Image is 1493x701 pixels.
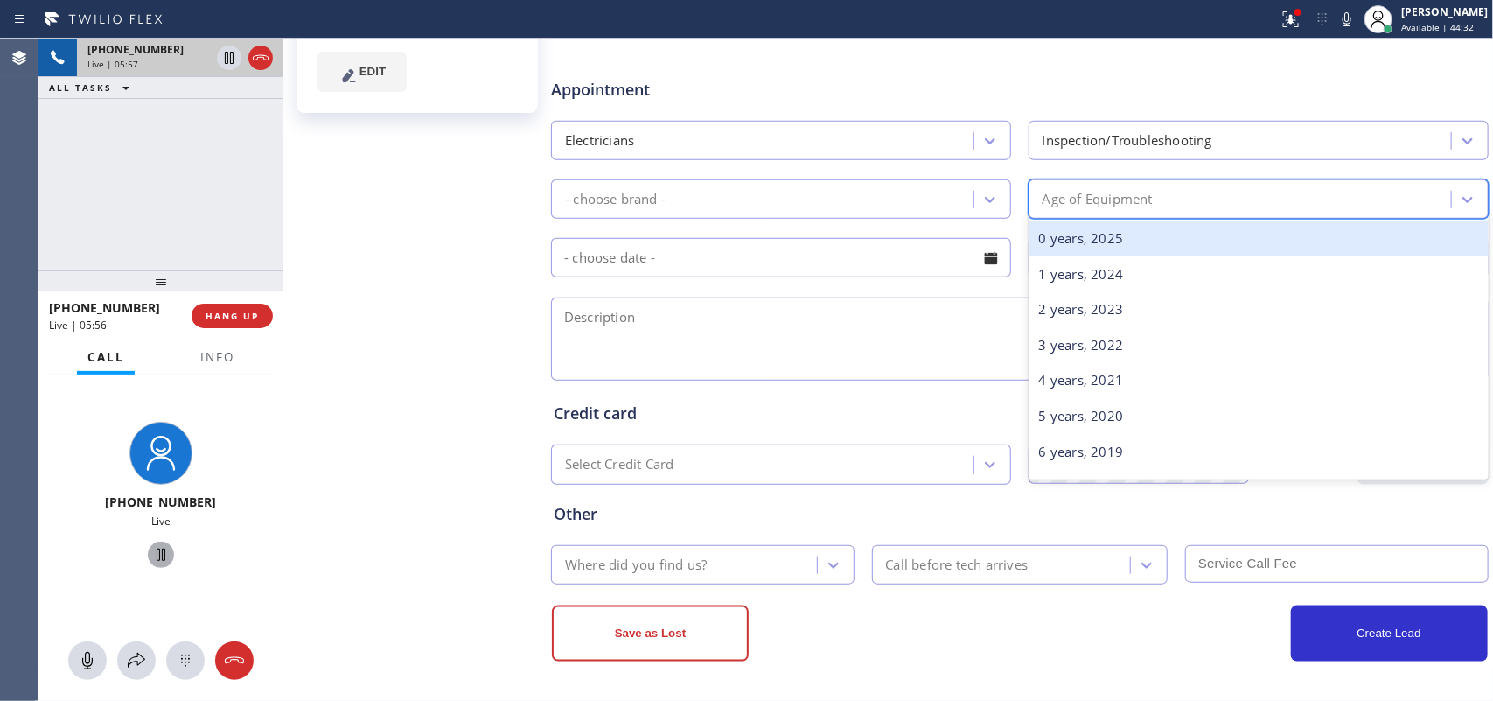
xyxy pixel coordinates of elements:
button: Open directory [117,641,156,680]
button: HANG UP [192,304,273,328]
div: Electricians [565,130,634,151]
span: HANG UP [206,310,259,322]
button: Call [77,340,135,375]
button: Open dialpad [166,641,205,680]
button: EDIT [317,52,407,92]
div: Age of Equipment [1043,189,1153,209]
button: Info [190,340,245,375]
button: ALL TASKS [38,77,147,98]
div: [PERSON_NAME] [1401,4,1488,19]
div: 2 years, 2023 [1029,291,1489,327]
button: Mute [68,641,107,680]
span: [PHONE_NUMBER] [87,42,184,57]
button: Create Lead [1291,606,1488,662]
span: Available | 44:32 [1401,21,1474,33]
div: 7 years, 2018 [1029,469,1489,505]
div: 1 years, 2024 [1029,256,1489,292]
span: EDIT [359,65,386,78]
button: Save as Lost [552,606,749,662]
button: Hang up [248,46,273,70]
span: Live | 05:57 [87,58,138,70]
div: Select Credit Card [565,455,674,475]
span: [PHONE_NUMBER] [49,299,160,316]
div: - choose brand - [565,189,666,209]
div: 0 years, 2025 [1029,221,1489,256]
div: Where did you find us? [565,555,707,575]
button: Mute [1335,7,1359,32]
div: 4 years, 2021 [1029,362,1489,398]
div: 3 years, 2022 [1029,327,1489,363]
span: Appointment [551,78,862,102]
div: Credit card [554,402,1486,425]
input: Service Call Fee [1185,545,1489,583]
div: Inspection/Troubleshooting [1043,130,1212,151]
span: ALL TASKS [49,81,112,94]
button: Hold Customer [217,46,241,70]
div: 6 years, 2019 [1029,434,1489,470]
span: Live | 05:56 [49,318,107,333]
span: [PHONE_NUMBER] [106,494,217,510]
button: Hang up [215,641,254,680]
span: Call [87,349,124,365]
span: Info [200,349,234,365]
button: Hold Customer [148,542,174,568]
div: 5 years, 2020 [1029,398,1489,434]
div: Call before tech arrives [886,555,1029,575]
div: Other [554,502,1486,526]
input: - choose date - [551,238,1011,277]
span: Live [151,514,171,529]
